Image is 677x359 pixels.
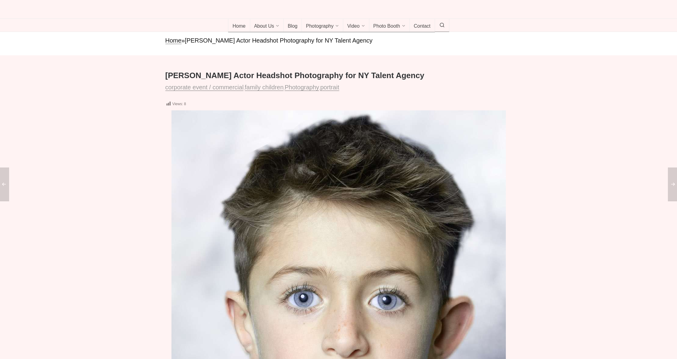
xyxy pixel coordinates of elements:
a: Video [343,19,369,32]
span: Photography [306,23,333,29]
a: Blog [283,19,302,32]
span: Contact [414,23,430,29]
span: , , , [165,86,342,90]
span: About Us [254,23,274,29]
span: Video [347,23,360,29]
a: Photo Booth [369,19,410,32]
span: Blog [288,23,297,29]
span: 8 [184,102,186,106]
span: [PERSON_NAME] Actor Headshot Photography for NY Talent Agency [185,37,372,44]
a: Photography [285,84,319,91]
span: » [181,37,185,44]
span: Home [233,23,246,29]
nav: breadcrumbs [165,36,512,45]
a: Contact [409,19,435,32]
span: Views: [172,102,183,106]
span: Photo Booth [373,23,400,29]
a: corporate event / commercial [165,84,244,91]
a: portrait [320,84,339,91]
a: Photography [302,19,343,32]
a: Home [228,19,250,32]
a: Home [165,37,181,44]
a: family children [245,84,284,91]
a: About Us [250,19,284,32]
h1: [PERSON_NAME] Actor Headshot Photography for NY Talent Agency [165,71,512,81]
